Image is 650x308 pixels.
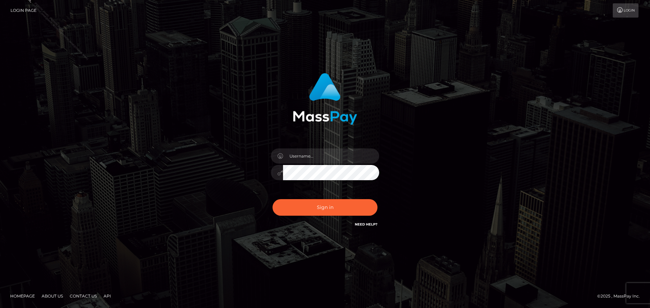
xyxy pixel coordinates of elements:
a: About Us [39,291,66,301]
a: Homepage [7,291,38,301]
a: Login [613,3,638,18]
a: Login Page [10,3,37,18]
input: Username... [283,148,379,164]
a: API [101,291,114,301]
a: Contact Us [67,291,100,301]
a: Need Help? [355,222,377,227]
div: © 2025 , MassPay Inc. [597,292,645,300]
img: MassPay Login [293,73,357,125]
button: Sign in [273,199,377,216]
